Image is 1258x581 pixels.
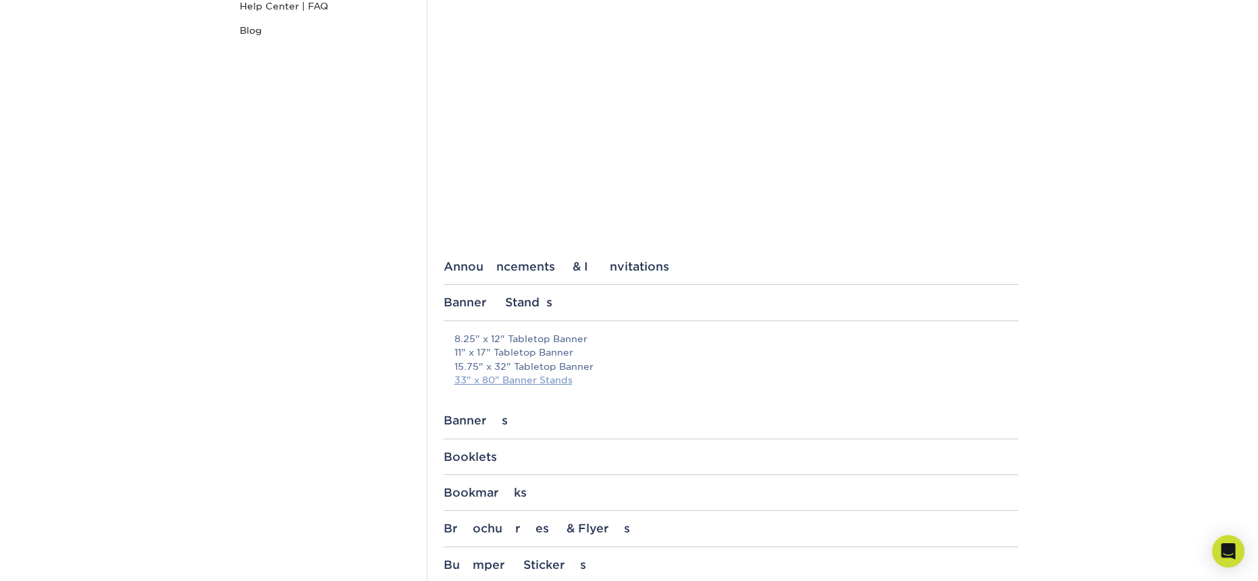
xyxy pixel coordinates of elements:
div: Banner Stands [444,296,1018,309]
a: 33" x 80" Banner Stands [454,375,573,385]
div: Banners [444,414,1018,427]
div: Open Intercom Messenger [1212,535,1244,568]
div: Bookmarks [444,486,1018,499]
div: Booklets [444,450,1018,464]
a: 11" x 17" Tabletop Banner [454,347,573,358]
div: Brochures & Flyers [444,522,1018,535]
a: Blog [234,18,417,43]
div: Bumper Stickers [444,558,1018,572]
a: 8.25" x 12" Tabletop Banner [454,333,587,344]
a: 15.75" x 32" Tabletop Banner [454,361,594,372]
div: Announcements & Invitations [444,260,1018,273]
